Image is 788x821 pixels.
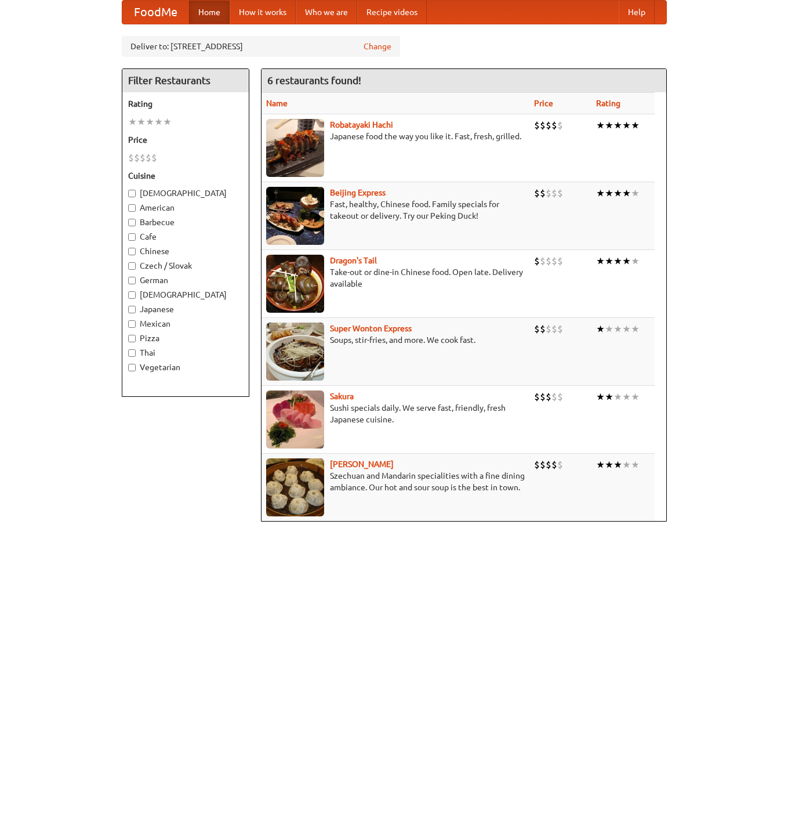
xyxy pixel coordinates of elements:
[631,119,640,132] li: ★
[631,390,640,403] li: ★
[364,41,391,52] a: Change
[596,458,605,471] li: ★
[613,323,622,335] li: ★
[128,320,136,328] input: Mexican
[613,390,622,403] li: ★
[128,204,136,212] input: American
[163,115,172,128] li: ★
[189,1,230,24] a: Home
[557,323,563,335] li: $
[151,151,157,164] li: $
[540,458,546,471] li: $
[540,323,546,335] li: $
[596,255,605,267] li: ★
[128,134,243,146] h5: Price
[622,255,631,267] li: ★
[230,1,296,24] a: How it works
[534,99,553,108] a: Price
[551,390,557,403] li: $
[330,120,393,129] a: Robatayaki Hachi
[551,187,557,200] li: $
[622,323,631,335] li: ★
[622,119,631,132] li: ★
[631,255,640,267] li: ★
[266,255,324,313] img: dragon.jpg
[128,245,243,257] label: Chinese
[266,266,525,290] p: Take-out or dine-in Chinese food. Open late. Delivery available
[330,188,386,197] b: Beijing Express
[266,323,324,381] img: superwonton.jpg
[122,69,249,92] h4: Filter Restaurants
[128,151,134,164] li: $
[128,303,243,315] label: Japanese
[596,323,605,335] li: ★
[330,324,412,333] a: Super Wonton Express
[605,390,613,403] li: ★
[557,187,563,200] li: $
[296,1,357,24] a: Who we are
[330,392,354,401] a: Sakura
[622,390,631,403] li: ★
[128,187,243,199] label: [DEMOGRAPHIC_DATA]
[266,187,324,245] img: beijing.jpg
[134,151,140,164] li: $
[613,255,622,267] li: ★
[267,75,361,86] ng-pluralize: 6 restaurants found!
[266,390,324,449] img: sakura.jpg
[605,255,613,267] li: ★
[551,255,557,267] li: $
[128,262,136,270] input: Czech / Slovak
[613,119,622,132] li: ★
[122,1,189,24] a: FoodMe
[596,99,620,108] a: Rating
[266,470,525,493] p: Szechuan and Mandarin specialities with a fine dining ambiance. Our hot and sour soup is the best...
[128,260,243,272] label: Czech / Slovak
[557,390,563,403] li: $
[266,198,525,222] p: Fast, healthy, Chinese food. Family specials for takeout or delivery. Try our Peking Duck!
[534,390,540,403] li: $
[128,233,136,241] input: Cafe
[128,115,137,128] li: ★
[330,256,377,265] a: Dragon's Tail
[128,289,243,301] label: [DEMOGRAPHIC_DATA]
[128,318,243,330] label: Mexican
[128,364,136,371] input: Vegetarian
[551,119,557,132] li: $
[605,323,613,335] li: ★
[596,187,605,200] li: ★
[631,187,640,200] li: ★
[266,99,288,108] a: Name
[622,187,631,200] li: ★
[605,458,613,471] li: ★
[128,274,243,286] label: German
[622,458,631,471] li: ★
[137,115,146,128] li: ★
[128,202,243,214] label: American
[154,115,163,128] li: ★
[534,458,540,471] li: $
[557,119,563,132] li: $
[128,98,243,110] h5: Rating
[128,335,136,342] input: Pizza
[631,323,640,335] li: ★
[128,248,136,255] input: Chinese
[534,255,540,267] li: $
[551,458,557,471] li: $
[128,277,136,284] input: German
[357,1,427,24] a: Recipe videos
[546,187,551,200] li: $
[546,323,551,335] li: $
[122,36,400,57] div: Deliver to: [STREET_ADDRESS]
[330,460,394,469] a: [PERSON_NAME]
[128,349,136,357] input: Thai
[534,323,540,335] li: $
[605,187,613,200] li: ★
[128,219,136,226] input: Barbecue
[266,402,525,425] p: Sushi specials daily. We serve fast, friendly, fresh Japanese cuisine.
[128,231,243,243] label: Cafe
[266,131,525,142] p: Japanese food the way you like it. Fast, fresh, grilled.
[540,119,546,132] li: $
